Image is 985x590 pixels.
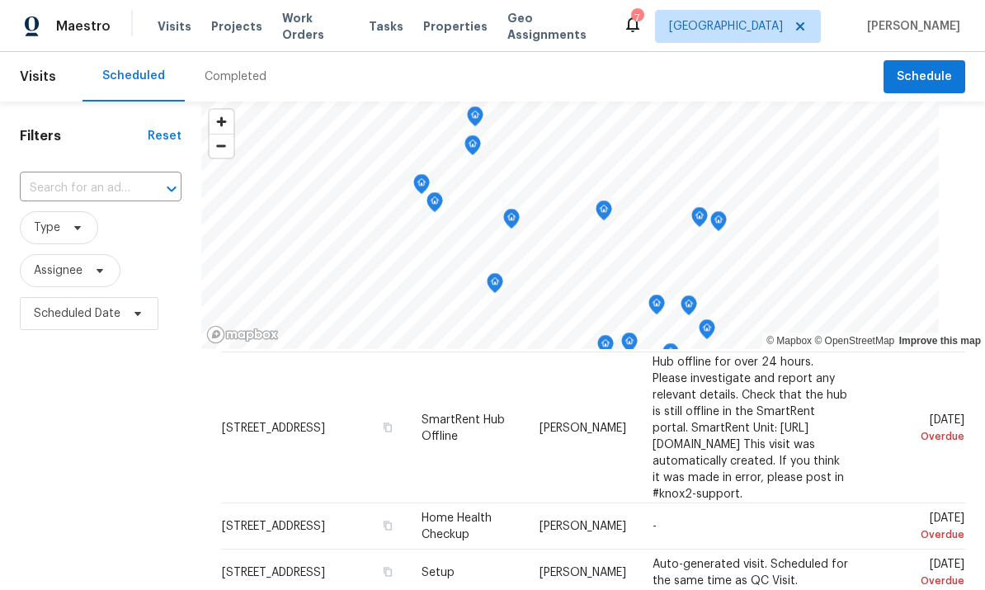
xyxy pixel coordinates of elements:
span: Assignee [34,262,82,279]
div: Map marker [648,295,665,320]
span: SmartRent Hub Offline [422,413,505,441]
span: Visits [20,59,56,95]
button: Schedule [884,60,965,94]
span: [STREET_ADDRESS] [222,567,325,578]
button: Copy Address [380,518,395,533]
div: Map marker [699,319,715,345]
span: Geo Assignments [507,10,603,43]
div: Map marker [597,335,614,361]
div: Map marker [710,211,727,237]
span: [PERSON_NAME] [860,18,960,35]
a: Improve this map [899,335,981,347]
span: Work Orders [282,10,349,43]
div: Map marker [621,333,638,358]
div: Reset [148,128,181,144]
span: Properties [423,18,488,35]
div: Completed [205,68,266,85]
span: Visits [158,18,191,35]
span: [DATE] [875,559,964,589]
span: [DATE] [875,512,964,543]
span: Tasks [369,21,403,32]
span: [PERSON_NAME] [540,567,626,578]
span: Hub offline for over 24 hours. Please investigate and report any relevant details. Check that the... [653,356,847,499]
a: OpenStreetMap [814,335,894,347]
div: Scheduled [102,68,165,84]
span: - [653,521,657,532]
span: [STREET_ADDRESS] [222,521,325,532]
span: [PERSON_NAME] [540,422,626,433]
div: Map marker [503,209,520,234]
a: Mapbox [766,335,812,347]
span: Scheduled Date [34,305,120,322]
div: 7 [631,10,643,26]
span: Home Health Checkup [422,512,492,540]
div: Map marker [487,273,503,299]
div: Map marker [467,106,483,132]
div: Overdue [875,427,964,444]
span: Type [34,219,60,236]
div: Map marker [662,343,679,369]
button: Open [160,177,183,201]
button: Zoom in [210,110,233,134]
input: Search for an address... [20,176,135,201]
div: Map marker [427,192,443,218]
button: Copy Address [380,419,395,434]
span: Projects [211,18,262,35]
span: Auto-generated visit. Scheduled for the same time as QC Visit. [653,559,848,587]
span: Maestro [56,18,111,35]
span: [GEOGRAPHIC_DATA] [669,18,783,35]
div: Map marker [464,135,481,161]
div: Map marker [691,207,708,233]
div: Map marker [596,201,612,226]
button: Copy Address [380,564,395,579]
button: Zoom out [210,134,233,158]
span: Schedule [897,67,952,87]
div: Map marker [413,174,430,200]
span: Setup [422,567,455,578]
div: Overdue [875,573,964,589]
a: Mapbox homepage [206,325,279,344]
span: [DATE] [875,413,964,444]
div: Overdue [875,526,964,543]
h1: Filters [20,128,148,144]
span: [PERSON_NAME] [540,521,626,532]
span: [STREET_ADDRESS] [222,422,325,433]
div: Map marker [681,295,697,321]
canvas: Map [201,101,939,349]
